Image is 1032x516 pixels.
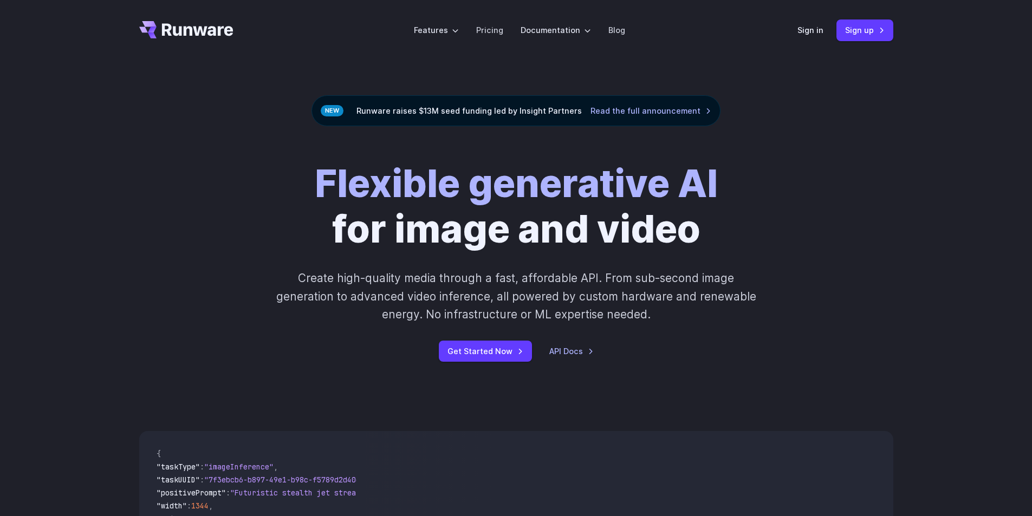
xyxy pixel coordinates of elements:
span: "Futuristic stealth jet streaking through a neon-lit cityscape with glowing purple exhaust" [230,488,625,498]
a: Sign in [797,24,823,36]
span: , [209,501,213,511]
div: Runware raises $13M seed funding led by Insight Partners [311,95,721,126]
span: : [200,475,204,485]
span: "imageInference" [204,462,274,472]
span: "7f3ebcb6-b897-49e1-b98c-f5789d2d40d7" [204,475,369,485]
a: Go to / [139,21,233,38]
h1: for image and video [315,161,718,252]
a: Pricing [476,24,503,36]
span: : [187,501,191,511]
span: { [157,449,161,459]
a: Get Started Now [439,341,532,362]
span: "taskType" [157,462,200,472]
span: "width" [157,501,187,511]
a: Sign up [836,19,893,41]
a: Read the full announcement [590,104,711,117]
label: Features [414,24,459,36]
p: Create high-quality media through a fast, affordable API. From sub-second image generation to adv... [275,269,757,323]
span: : [226,488,230,498]
a: Blog [608,24,625,36]
a: API Docs [549,345,594,357]
strong: Flexible generative AI [315,160,718,206]
span: "positivePrompt" [157,488,226,498]
label: Documentation [521,24,591,36]
span: 1344 [191,501,209,511]
span: , [274,462,278,472]
span: "taskUUID" [157,475,200,485]
span: : [200,462,204,472]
